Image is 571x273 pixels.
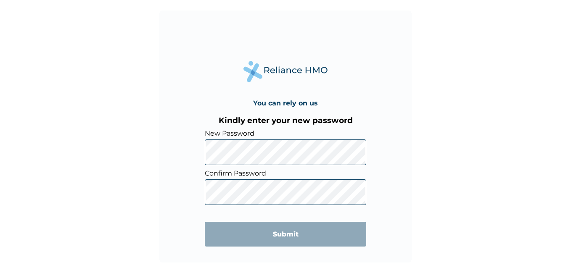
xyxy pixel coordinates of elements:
h4: You can rely on us [253,99,318,107]
img: Reliance Health's Logo [243,61,328,82]
input: Submit [205,222,366,247]
label: New Password [205,129,366,137]
h3: Kindly enter your new password [205,115,366,125]
label: Confirm Password [205,169,366,177]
